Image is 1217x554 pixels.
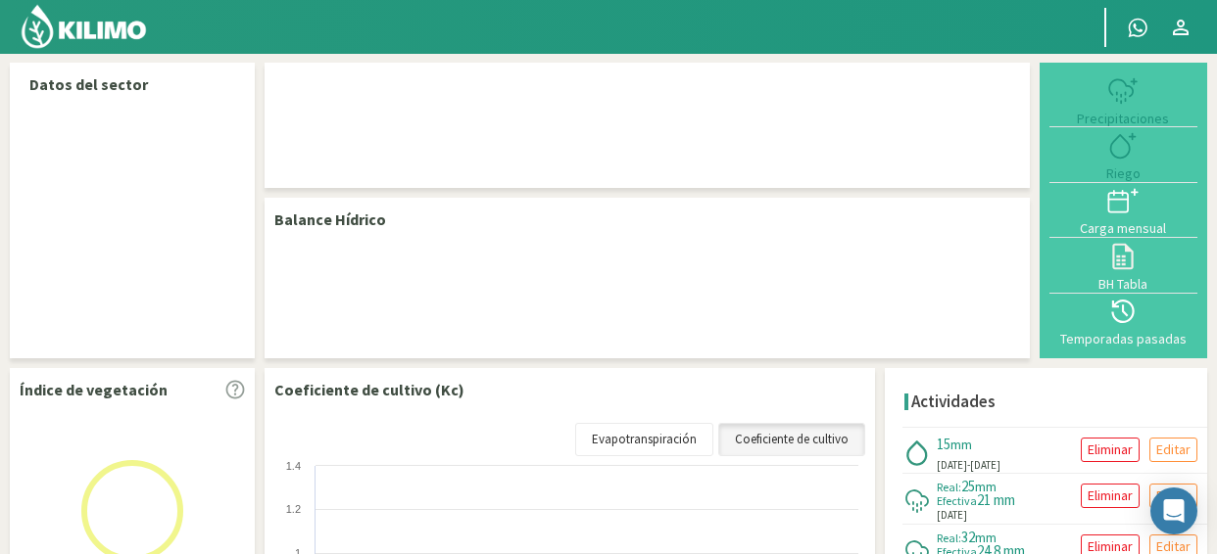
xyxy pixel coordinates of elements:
text: 1.4 [286,460,301,472]
span: - [967,458,970,472]
span: [DATE] [970,458,1000,472]
span: Real: [937,480,961,494]
button: Temporadas pasadas [1049,294,1197,348]
button: Riego [1049,127,1197,182]
span: Efectiva [937,493,977,508]
span: mm [950,436,972,453]
button: BH Tabla [1049,238,1197,293]
p: Editar [1156,485,1191,507]
button: Precipitaciones [1049,72,1197,127]
span: Real: [937,531,961,545]
div: BH Tabla [1055,277,1192,291]
p: Editar [1156,439,1191,461]
text: 1.2 [286,503,301,515]
div: Precipitaciones [1055,112,1192,125]
div: Riego [1055,166,1192,180]
img: Kilimo [20,3,148,50]
button: Eliminar [1081,438,1140,462]
span: 15 [937,435,950,453]
span: mm [975,478,997,495]
p: Datos del sector [29,72,235,96]
div: Carga mensual [1055,221,1192,235]
div: Temporadas pasadas [1055,332,1192,346]
p: Índice de vegetación [20,378,168,401]
p: Eliminar [1088,485,1133,507]
button: Editar [1149,484,1197,508]
div: Open Intercom Messenger [1150,487,1197,534]
button: Editar [1149,438,1197,462]
span: mm [975,529,997,546]
button: Eliminar [1081,484,1140,508]
span: [DATE] [937,457,967,474]
span: [DATE] [937,507,967,524]
button: Carga mensual [1049,183,1197,238]
span: 25 [961,477,975,495]
a: Coeficiente de cultivo [718,423,865,456]
h4: Actividades [911,392,996,411]
a: Evapotranspiración [575,423,713,456]
p: Coeficiente de cultivo (Kc) [274,378,464,401]
span: 32 [961,528,975,546]
span: 21 mm [977,490,1015,509]
p: Balance Hídrico [274,208,386,231]
p: Eliminar [1088,439,1133,461]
